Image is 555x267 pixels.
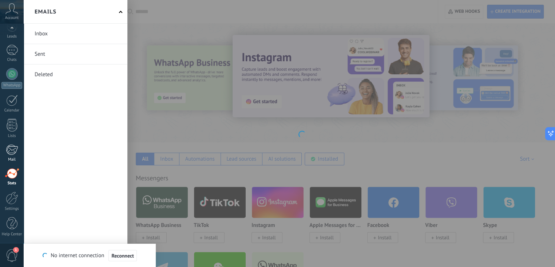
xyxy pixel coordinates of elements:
[24,24,127,44] li: Inbox
[1,181,23,186] div: Stats
[1,108,23,113] div: Calendar
[1,82,22,89] div: WhatsApp
[108,250,136,262] button: Reconnect
[43,250,137,262] div: No internet connection
[35,0,56,23] h2: Emails
[13,247,19,253] span: 1
[1,58,23,62] div: Chats
[1,134,23,138] div: Lists
[1,232,23,237] div: Help Center
[24,44,127,64] li: Sent
[1,34,23,39] div: Leads
[111,253,134,258] span: Reconnect
[5,16,19,20] span: Account
[1,207,23,211] div: Settings
[24,64,127,85] li: Deleted
[1,157,23,162] div: Mail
